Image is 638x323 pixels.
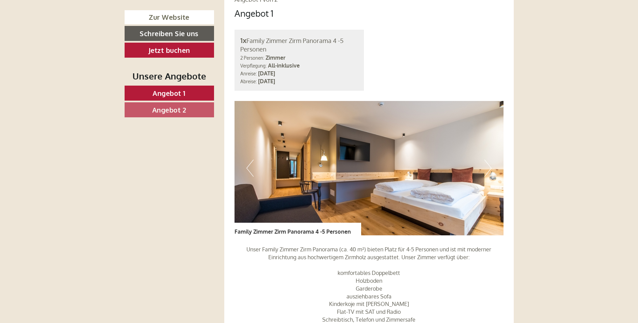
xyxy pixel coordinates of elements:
small: 18:02 [10,33,110,38]
div: Unsere Angebote [125,70,214,82]
b: [DATE] [258,70,275,77]
a: Schreiben Sie uns [125,26,214,41]
div: Angebot 1 [235,7,273,19]
a: Jetzt buchen [125,43,214,58]
b: All-inklusive [268,62,300,69]
div: Berghotel Alpenrast [10,20,110,25]
b: Zimmer [266,54,285,61]
small: Anreise: [240,71,257,76]
a: Zur Website [125,10,214,24]
small: 2 Personen: [240,55,264,61]
button: Previous [246,160,254,177]
span: Angebot 2 [152,105,186,114]
button: Next [484,160,492,177]
button: Senden [223,177,269,192]
div: Samstag [118,5,151,17]
img: image [235,101,504,235]
span: Angebot 1 [153,89,186,98]
div: Family Zimmer Zirm Panorama 4 -5 Personen [240,35,358,54]
small: Verpflegung: [240,63,267,69]
b: [DATE] [258,78,275,85]
small: Abreise: [240,78,257,84]
div: Guten Tag, wie können wir Ihnen helfen? [5,18,114,39]
div: Family Zimmer Zirm Panorama 4 -5 Personen [235,223,361,236]
b: 1x [240,36,246,45]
